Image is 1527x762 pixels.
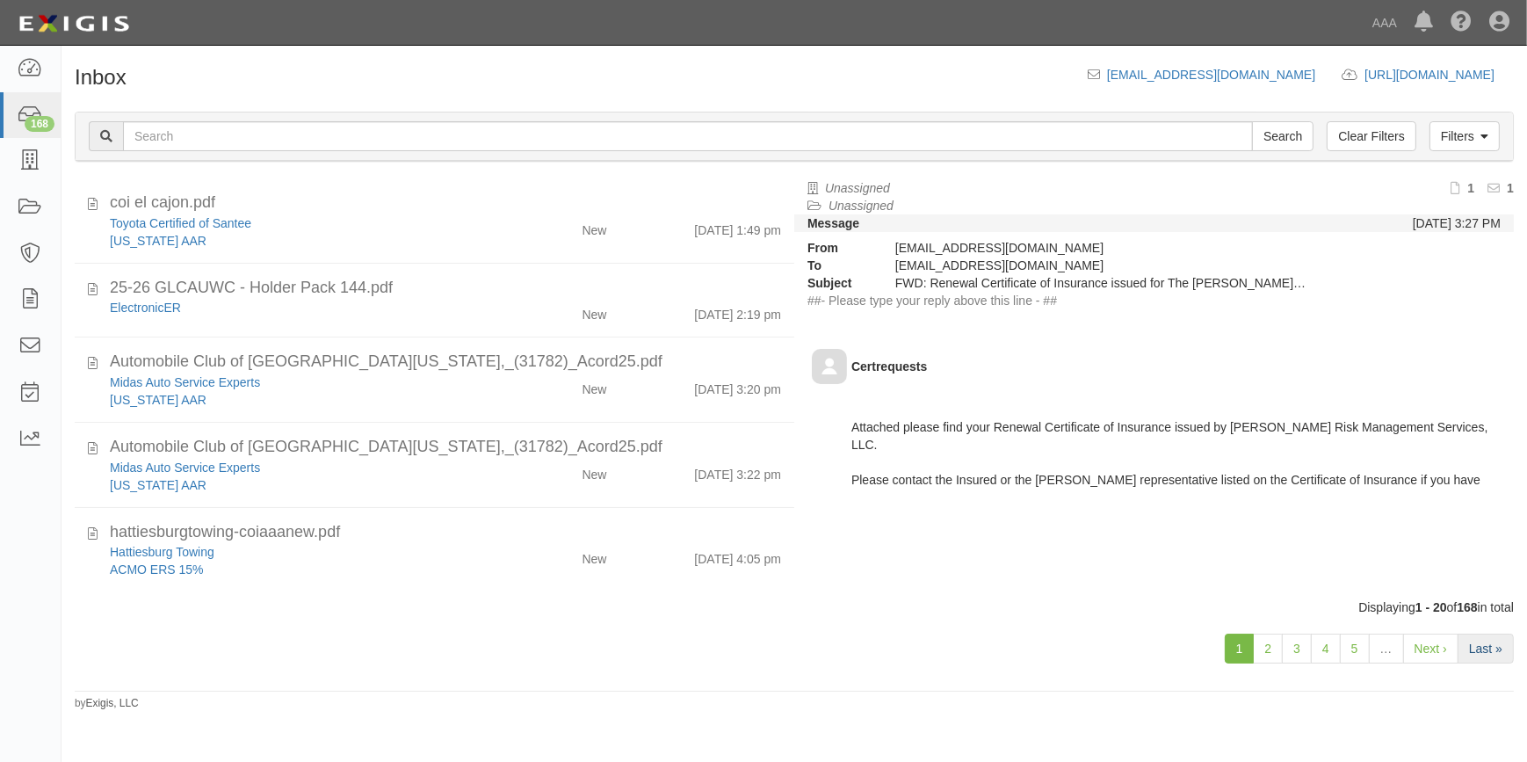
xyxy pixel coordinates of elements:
[794,257,882,274] strong: To
[882,239,1321,257] div: [EMAIL_ADDRESS][DOMAIN_NAME]
[62,599,1527,616] div: Displaying of in total
[1225,634,1255,664] a: 1
[75,66,127,89] h1: Inbox
[1253,634,1283,664] a: 2
[582,214,606,239] div: New
[13,8,134,40] img: logo-5460c22ac91f19d4615b14bd174203de0afe785f0fc80cf4dbbc73dc1793850b.png
[1458,634,1514,664] a: Last »
[1364,68,1514,82] a: [URL][DOMAIN_NAME]
[582,543,606,568] div: New
[110,375,260,389] a: Midas Auto Service Experts
[1369,634,1404,664] a: …
[582,459,606,483] div: New
[694,214,781,239] div: [DATE] 1:49 pm
[794,239,882,257] strong: From
[110,545,214,559] a: Hattiesburg Towing
[1364,5,1406,40] a: AAA
[86,697,139,709] a: Exigis, LLC
[1311,634,1341,664] a: 4
[794,274,882,292] strong: Subject
[582,374,606,398] div: New
[1107,68,1315,82] a: [EMAIL_ADDRESS][DOMAIN_NAME]
[110,391,490,409] div: California AAR
[110,543,490,561] div: Hattiesburg Towing
[807,294,1057,308] span: ##- Please type your reply above this line - ##
[694,374,781,398] div: [DATE] 3:20 pm
[110,351,781,374] div: Automobile Club of Southern California,_(31782)_Acord25.pdf
[110,216,251,230] a: Toyota Certified of Santee
[110,232,490,250] div: California AAR
[110,561,490,578] div: ACMO ERS 15%
[110,476,490,494] div: California AAR
[1457,600,1477,614] b: 168
[1507,181,1514,195] b: 1
[110,214,490,232] div: Toyota Certified of Santee
[1467,181,1474,195] b: 1
[110,393,206,407] a: [US_STATE] AAR
[110,436,781,459] div: Automobile Club of Southern California,_(31782)_Acord25.pdf
[1429,121,1500,151] a: Filters
[25,116,54,132] div: 168
[1413,214,1501,232] div: [DATE] 3:27 PM
[123,121,1253,151] input: Search
[882,257,1321,274] div: inbox@ace.complianz.com
[110,192,781,214] div: coi el cajon.pdf
[110,478,206,492] a: [US_STATE] AAR
[110,277,781,300] div: 25-26 GLCAUWC - Holder Pack 144.pdf
[110,521,781,544] div: hattiesburgtowing-coiaaanew.pdf
[812,349,847,384] img: default-avatar-80.png
[694,299,781,323] div: [DATE] 2:19 pm
[825,181,890,195] a: Unassigned
[110,459,490,476] div: Midas Auto Service Experts
[582,299,606,323] div: New
[1451,12,1472,33] i: Help Center - Complianz
[829,199,894,213] a: Unassigned
[110,562,204,577] a: ACMO ERS 15%
[694,459,781,483] div: [DATE] 3:22 pm
[75,696,139,711] small: by
[882,274,1321,292] div: FWD: Renewal Certificate of Insurance issued for The Boyd Group (US), Inc.
[1327,121,1415,151] a: Clear Filters
[110,461,260,475] a: Midas Auto Service Experts
[1282,634,1312,664] a: 3
[694,543,781,568] div: [DATE] 4:05 pm
[110,374,490,391] div: Midas Auto Service Experts
[851,401,1501,524] div: Attached please find your Renewal Certificate of Insurance issued by [PERSON_NAME] Risk Managemen...
[110,301,181,315] a: ElectronicER
[1403,634,1458,664] a: Next ›
[807,216,859,230] strong: Message
[1340,634,1370,664] a: 5
[110,299,490,316] div: ElectronicER
[1252,121,1314,151] input: Search
[1415,600,1447,614] b: 1 - 20
[110,234,206,248] a: [US_STATE] AAR
[851,359,927,374] b: Certrequests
